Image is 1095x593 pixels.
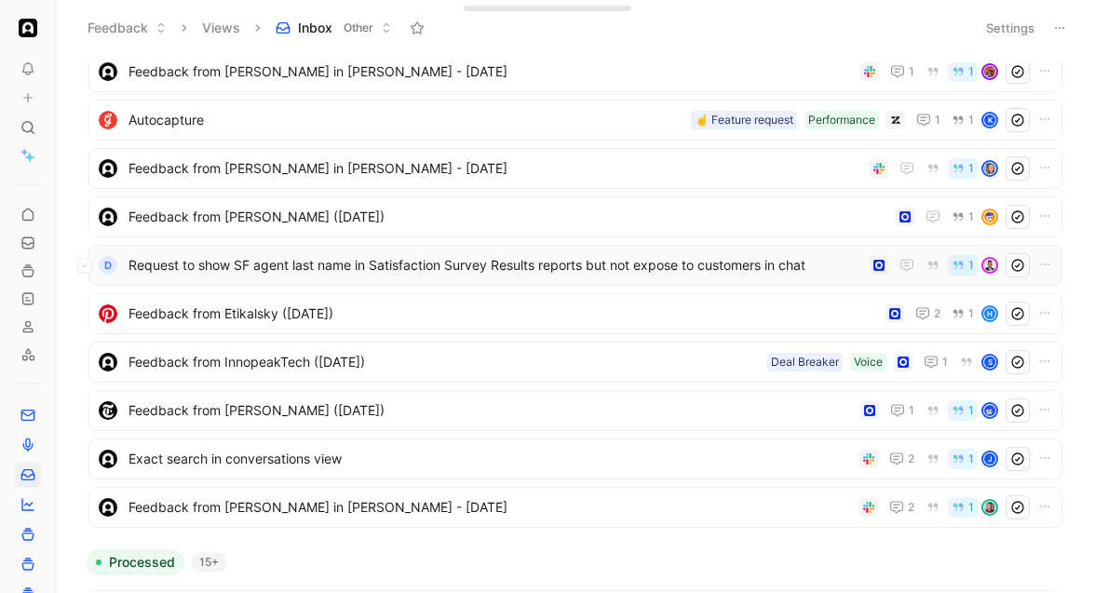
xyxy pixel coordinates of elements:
button: 1 [948,61,978,82]
button: 1 [948,158,978,179]
button: 1 [948,255,978,276]
img: logo [99,62,117,81]
button: Settings [978,15,1043,41]
img: avatar [983,259,996,272]
a: logoFeedback from [PERSON_NAME] in [PERSON_NAME] - [DATE]11avatar [88,51,1062,92]
span: Inbox [298,19,332,37]
span: 1 [968,163,974,174]
span: Exact search in conversations view [128,448,852,470]
img: logo [99,111,117,129]
span: 1 [968,115,974,126]
button: 1 [948,110,978,130]
button: 1 [948,497,978,518]
img: avatar [983,65,996,78]
a: logoFeedback from [PERSON_NAME] in [PERSON_NAME] - [DATE]21avatar [88,487,1062,528]
button: 2 [885,496,918,519]
span: Feedback from Etikalsky ([DATE]) [128,303,878,325]
img: logo [99,401,117,420]
div: S [983,356,996,369]
span: Feedback from [PERSON_NAME] ([DATE]) [128,399,853,422]
img: logo [99,353,117,371]
span: Feedback from [PERSON_NAME] in [PERSON_NAME] - [DATE] [128,157,862,180]
a: DRequest to show SF agent last name in Satisfaction Survey Results reports but not expose to cust... [88,245,1062,286]
img: logo [99,450,117,468]
button: 1 [948,449,978,469]
span: 1 [909,405,914,416]
img: logo [99,498,117,517]
button: 1 [948,207,978,227]
div: Voice [854,353,883,371]
span: Feedback from [PERSON_NAME] in [PERSON_NAME] - [DATE] [128,61,853,83]
button: 1 [948,400,978,421]
img: Ada [19,19,37,37]
span: 1 [968,211,974,222]
span: 2 [908,502,914,513]
div: ☝️ Feature request [695,111,793,129]
span: 1 [968,66,974,77]
button: 1 [912,109,944,131]
a: logoFeedback from [PERSON_NAME] ([DATE])1avatar [88,196,1062,237]
button: 1 [948,303,978,324]
span: Other [344,19,373,37]
span: 1 [909,66,914,77]
div: Performance [808,111,875,129]
a: logoFeedback from [PERSON_NAME] ([DATE])11avatar [88,390,1062,431]
span: 2 [908,453,914,465]
img: avatar [983,501,996,514]
span: Feedback from [PERSON_NAME] ([DATE]) [128,206,888,228]
a: logoExact search in conversations view21J [88,438,1062,479]
span: Processed [109,553,175,572]
span: 1 [968,405,974,416]
div: J [983,452,996,465]
span: 1 [968,453,974,465]
span: 1 [968,308,974,319]
span: 2 [934,308,940,319]
span: Request to show SF agent last name in Satisfaction Survey Results reports but not expose to custo... [128,254,862,276]
button: InboxOther [267,14,400,42]
a: logoFeedback from [PERSON_NAME] in [PERSON_NAME] - [DATE]1avatar [88,148,1062,189]
img: logo [99,159,117,178]
a: logoAutocapturePerformance☝️ Feature request11K [88,100,1062,141]
span: 1 [968,260,974,271]
img: avatar [983,404,996,417]
span: 1 [935,115,940,126]
div: H [983,307,996,320]
button: Views [194,14,249,42]
button: 2 [912,303,944,325]
button: 2 [885,448,918,470]
span: 1 [942,357,948,368]
button: 1 [886,61,918,83]
div: 15+ [192,553,226,572]
button: 1 [920,351,952,373]
span: Autocapture [128,109,683,131]
button: Feedback [79,14,175,42]
span: Feedback from [PERSON_NAME] in [PERSON_NAME] - [DATE] [128,496,852,519]
img: logo [99,208,117,226]
button: Ada [15,15,41,41]
div: Deal Breaker [771,353,839,371]
div: D [99,256,117,275]
div: Processing10 [79,10,1072,534]
a: logoFeedback from Etikalsky ([DATE])21H [88,293,1062,334]
button: Processed [87,549,184,575]
button: 1 [886,399,918,422]
img: logo [99,304,117,323]
img: avatar [983,162,996,175]
div: K [983,114,996,127]
span: Feedback from InnopeakTech ([DATE]) [128,351,760,373]
a: logoFeedback from InnopeakTech ([DATE])VoiceDeal Breaker1S [88,342,1062,383]
span: 1 [968,502,974,513]
img: avatar [983,210,996,223]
